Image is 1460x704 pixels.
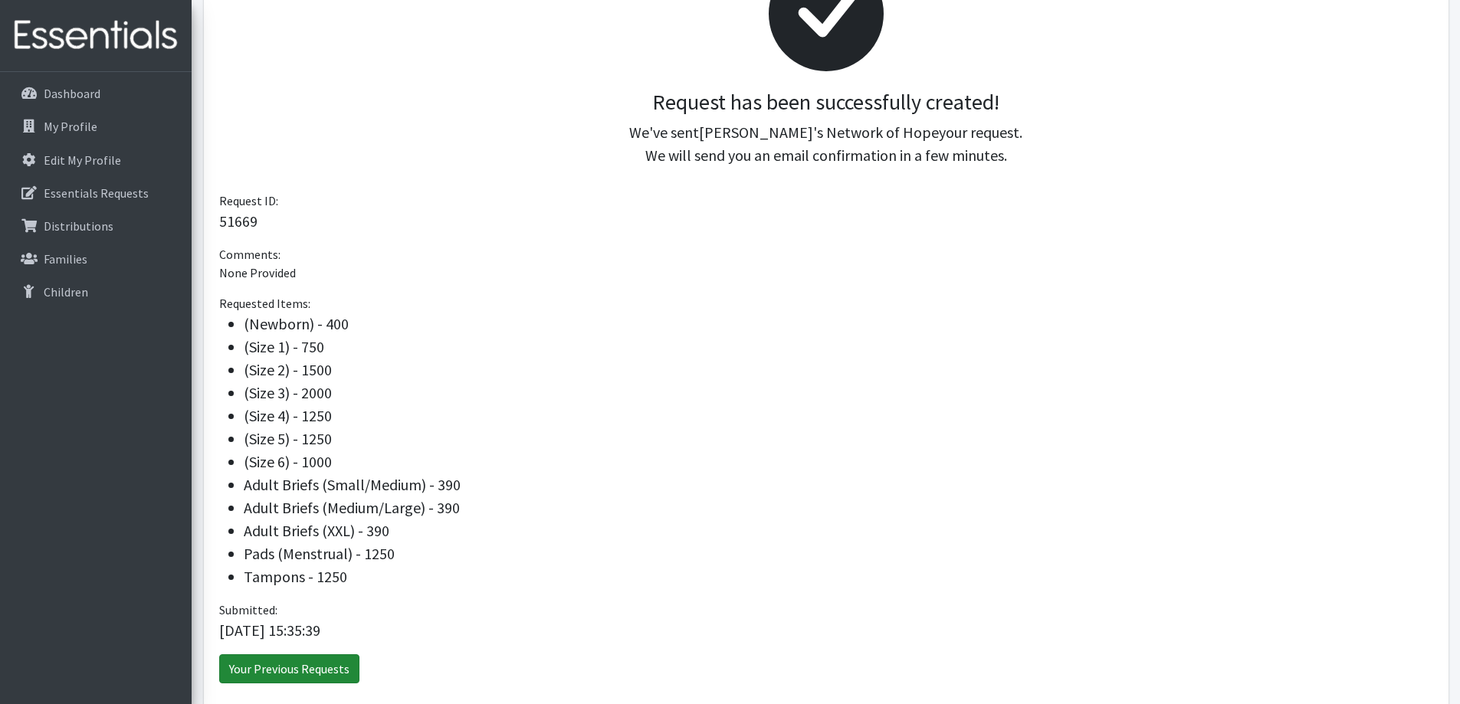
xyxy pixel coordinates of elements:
[244,473,1433,496] li: Adult Briefs (Small/Medium) - 390
[244,336,1433,359] li: (Size 1) - 750
[244,542,1433,565] li: Pads (Menstrual) - 1250
[219,654,359,683] a: Your Previous Requests
[244,427,1433,450] li: (Size 5) - 1250
[219,296,310,311] span: Requested Items:
[244,359,1433,381] li: (Size 2) - 1500
[44,251,87,267] p: Families
[244,313,1433,336] li: (Newborn) - 400
[244,450,1433,473] li: (Size 6) - 1000
[6,78,185,109] a: Dashboard
[6,211,185,241] a: Distributions
[6,145,185,175] a: Edit My Profile
[6,277,185,307] a: Children
[219,193,278,208] span: Request ID:
[6,178,185,208] a: Essentials Requests
[244,519,1433,542] li: Adult Briefs (XXL) - 390
[219,265,296,280] span: None Provided
[219,210,1433,233] p: 51669
[44,86,100,101] p: Dashboard
[44,284,88,300] p: Children
[219,619,1433,642] p: [DATE] 15:35:39
[44,152,121,168] p: Edit My Profile
[6,10,185,61] img: HumanEssentials
[699,123,939,142] span: [PERSON_NAME]'s Network of Hope
[44,218,113,234] p: Distributions
[244,565,1433,588] li: Tampons - 1250
[219,602,277,617] span: Submitted:
[219,247,281,262] span: Comments:
[6,244,185,274] a: Families
[244,381,1433,404] li: (Size 3) - 2000
[44,185,149,201] p: Essentials Requests
[44,119,97,134] p: My Profile
[231,90,1421,116] h3: Request has been successfully created!
[244,496,1433,519] li: Adult Briefs (Medium/Large) - 390
[244,404,1433,427] li: (Size 4) - 1250
[6,111,185,142] a: My Profile
[231,121,1421,167] p: We've sent your request. We will send you an email confirmation in a few minutes.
